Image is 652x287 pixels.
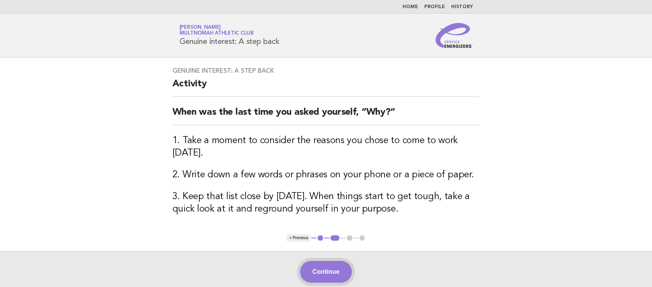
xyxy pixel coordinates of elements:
button: 1 [316,234,324,242]
h3: Genuine interest: A step back [172,67,480,75]
button: < Previous [286,234,311,242]
button: 2 [329,234,341,242]
h3: 3. Keep that list close by [DATE]. When things start to get tough, take a quick look at it and re... [172,191,480,215]
a: History [451,5,473,9]
span: Multnomah Athletic Club [179,31,254,36]
img: Service Energizers [436,23,473,48]
h2: Activity [172,78,480,97]
h1: Genuine interest: A step back [179,25,279,45]
h3: 2. Write down a few words or phrases on your phone or a piece of paper. [172,169,480,181]
a: Profile [424,5,445,9]
h3: 1. Take a moment to consider the reasons you chose to come to work [DATE]. [172,135,480,159]
a: Home [402,5,418,9]
button: Continue [300,261,352,283]
h2: When was the last time you asked yourself, “Why?” [172,106,480,125]
a: [PERSON_NAME]Multnomah Athletic Club [179,25,254,36]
